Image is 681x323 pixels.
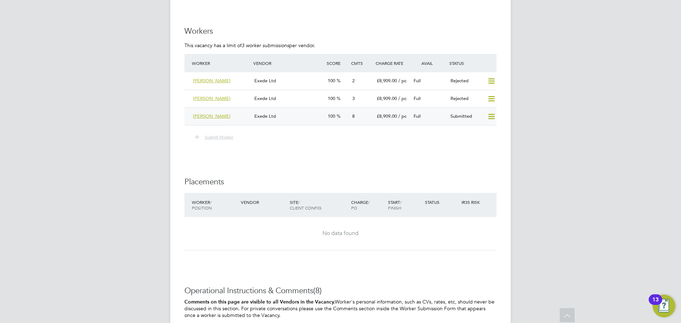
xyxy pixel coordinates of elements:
[448,111,485,122] div: Submitted
[254,113,276,119] span: Exede Ltd
[184,299,497,318] p: Worker's personal information, such as CVs, rates, etc, should never be discussed in this section...
[254,95,276,101] span: Exede Ltd
[377,95,397,101] span: £8,909.00
[377,78,397,84] span: £8,909.00
[374,57,411,69] div: Charge Rate
[460,196,484,208] div: IR35 Risk
[254,78,276,84] span: Exede Ltd
[414,113,421,119] span: Full
[190,196,239,214] div: Worker
[414,95,421,101] span: Full
[192,199,212,211] span: / Position
[184,26,497,37] h3: Workers
[193,113,231,119] span: [PERSON_NAME]
[448,75,485,87] div: Rejected
[325,57,349,69] div: Score
[205,134,233,140] span: Submit Worker
[351,199,370,211] span: / PO
[352,113,355,119] span: 8
[239,196,288,208] div: Vendor
[193,78,231,84] span: [PERSON_NAME]
[190,57,251,69] div: Worker
[352,78,355,84] span: 2
[290,199,321,211] span: / Client Config
[328,78,335,84] span: 100
[242,42,289,49] em: 3 worker submissions
[184,177,497,187] h3: Placements
[388,199,402,211] span: / Finish
[448,93,485,105] div: Rejected
[352,95,355,101] span: 3
[653,295,675,317] button: Open Resource Center, 13 new notifications
[190,133,239,142] button: Submit Worker
[184,42,497,49] p: This vacancy has a limit of per vendor.
[448,57,497,69] div: Status
[349,57,374,69] div: Cmts
[192,230,489,237] div: No data found
[411,57,448,69] div: Avail
[184,299,335,305] b: Comments on this page are visible to all Vendors in the Vacancy.
[414,78,421,84] span: Full
[652,300,659,309] div: 13
[349,196,386,214] div: Charge
[288,196,349,214] div: Site
[193,95,231,101] span: [PERSON_NAME]
[328,95,335,101] span: 100
[398,113,406,119] span: / pc
[328,113,335,119] span: 100
[398,95,406,101] span: / pc
[377,113,397,119] span: £8,909.00
[184,286,497,296] h3: Operational Instructions & Comments
[251,57,325,69] div: Vendor
[313,286,322,295] span: (8)
[423,196,460,208] div: Status
[386,196,423,214] div: Start
[398,78,406,84] span: / pc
